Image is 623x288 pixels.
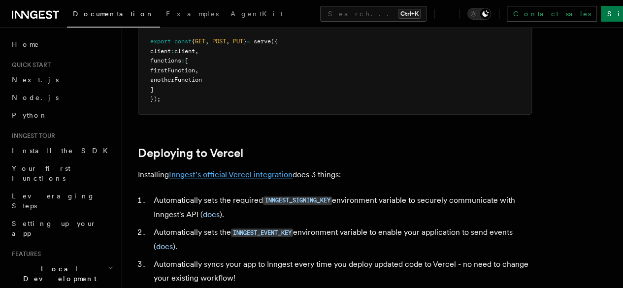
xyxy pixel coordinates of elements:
a: docs [156,242,173,251]
span: , [195,48,198,55]
code: INNGEST_SIGNING_KEY [263,196,332,205]
span: Your first Functions [12,164,70,182]
button: Toggle dark mode [467,8,491,20]
li: Automatically syncs your app to Inngest every time you deploy updated code to Vercel - no need to... [151,257,532,285]
span: Leveraging Steps [12,192,95,210]
a: INNGEST_SIGNING_KEY [263,195,332,205]
button: Local Development [8,260,116,288]
span: { [192,38,195,45]
span: serve [254,38,271,45]
span: [ [185,57,188,64]
button: Search...Ctrl+K [320,6,426,22]
li: Automatically sets the environment variable to enable your application to send events ( ). [151,225,532,254]
span: client [150,48,171,55]
span: POST [212,38,226,45]
a: Node.js [8,89,116,106]
a: Inngest's official Vercel integration [169,170,293,179]
li: Automatically sets the required environment variable to securely communicate with Inngest's API ( ). [151,193,532,222]
a: Contact sales [507,6,597,22]
span: , [226,38,230,45]
kbd: Ctrl+K [398,9,421,19]
a: docs [203,210,220,219]
a: AgentKit [225,3,289,27]
span: Next.js [12,76,59,84]
span: , [195,67,198,74]
a: Python [8,106,116,124]
a: INNGEST_EVENT_KEY [231,227,293,237]
span: export [150,38,171,45]
span: Home [12,39,39,49]
span: Python [12,111,48,119]
span: Local Development [8,264,107,284]
span: PUT [233,38,243,45]
a: Leveraging Steps [8,187,116,215]
a: Documentation [67,3,160,28]
a: Examples [160,3,225,27]
span: ({ [271,38,278,45]
span: firstFunction [150,67,195,74]
span: const [174,38,192,45]
a: Your first Functions [8,160,116,187]
a: Next.js [8,71,116,89]
a: Install the SDK [8,142,116,160]
a: Deploying to Vercel [138,146,243,160]
span: anotherFunction [150,76,202,83]
span: client [174,48,195,55]
span: functions [150,57,181,64]
span: Features [8,250,41,258]
span: Setting up your app [12,220,97,237]
span: : [171,48,174,55]
a: Home [8,35,116,53]
span: Documentation [73,10,154,18]
span: } [243,38,247,45]
span: ] [150,86,154,93]
a: Setting up your app [8,215,116,242]
p: Installing does 3 things: [138,168,532,182]
span: Quick start [8,61,51,69]
span: : [181,57,185,64]
span: Examples [166,10,219,18]
span: , [205,38,209,45]
span: Node.js [12,94,59,101]
span: = [247,38,250,45]
span: GET [195,38,205,45]
span: Inngest tour [8,132,55,140]
span: AgentKit [230,10,283,18]
span: }); [150,96,161,102]
span: Install the SDK [12,147,114,155]
code: INNGEST_EVENT_KEY [231,228,293,237]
